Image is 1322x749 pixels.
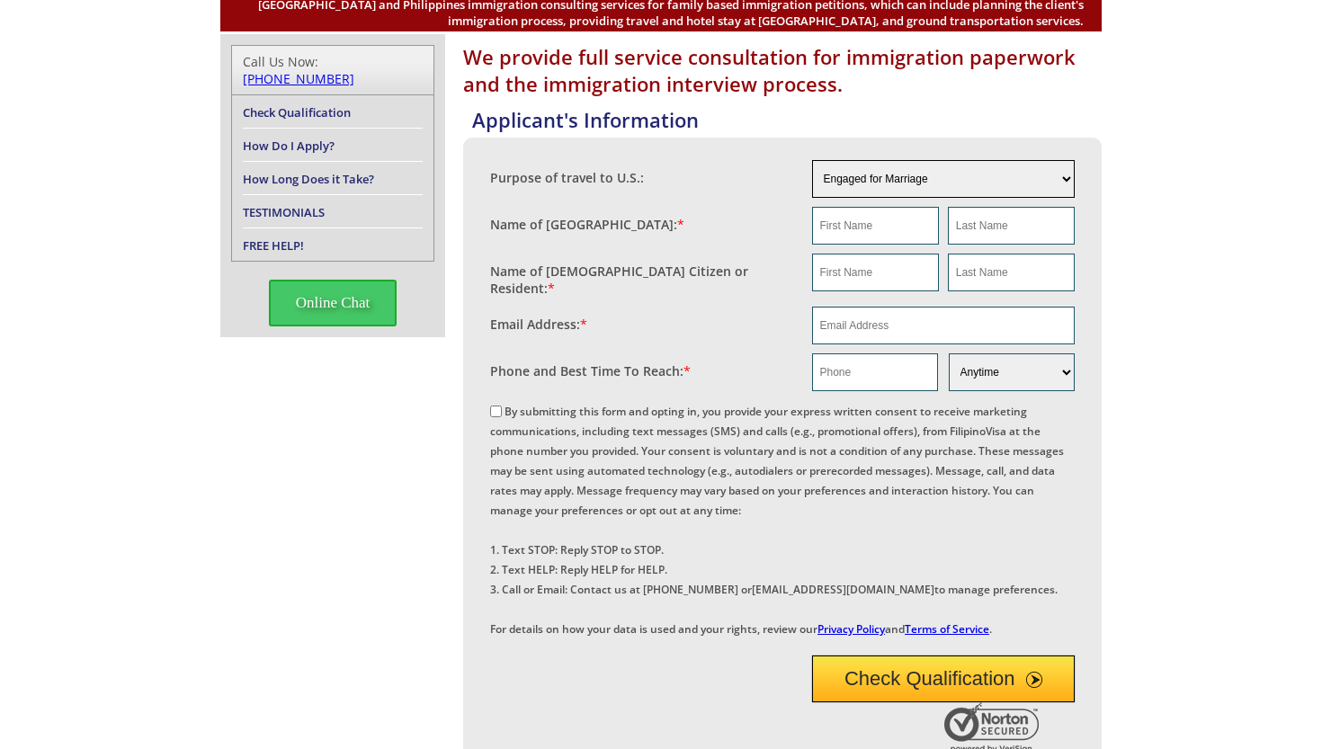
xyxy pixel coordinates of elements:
button: Check Qualification [812,655,1076,702]
input: Email Address [812,307,1076,344]
div: Call Us Now: [243,53,423,87]
h1: We provide full service consultation for immigration paperwork and the immigration interview proc... [463,43,1102,97]
label: By submitting this form and opting in, you provide your express written consent to receive market... [490,404,1064,637]
span: Online Chat [269,280,397,326]
a: How Long Does it Take? [243,171,374,187]
a: Privacy Policy [817,621,885,637]
input: Last Name [948,207,1075,245]
a: TESTIMONIALS [243,204,325,220]
input: First Name [812,207,939,245]
input: By submitting this form and opting in, you provide your express written consent to receive market... [490,406,502,417]
a: [PHONE_NUMBER] [243,70,354,87]
select: Phone and Best Reach Time are required. [949,353,1075,391]
a: How Do I Apply? [243,138,335,154]
h4: Applicant's Information [472,106,1102,133]
label: Email Address: [490,316,587,333]
a: Check Qualification [243,104,351,120]
input: Phone [812,353,938,391]
a: Terms of Service [905,621,989,637]
label: Phone and Best Time To Reach: [490,362,691,379]
input: Last Name [948,254,1075,291]
input: First Name [812,254,939,291]
label: Purpose of travel to U.S.: [490,169,644,186]
a: FREE HELP! [243,237,304,254]
label: Name of [DEMOGRAPHIC_DATA] Citizen or Resident: [490,263,794,297]
label: Name of [GEOGRAPHIC_DATA]: [490,216,684,233]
